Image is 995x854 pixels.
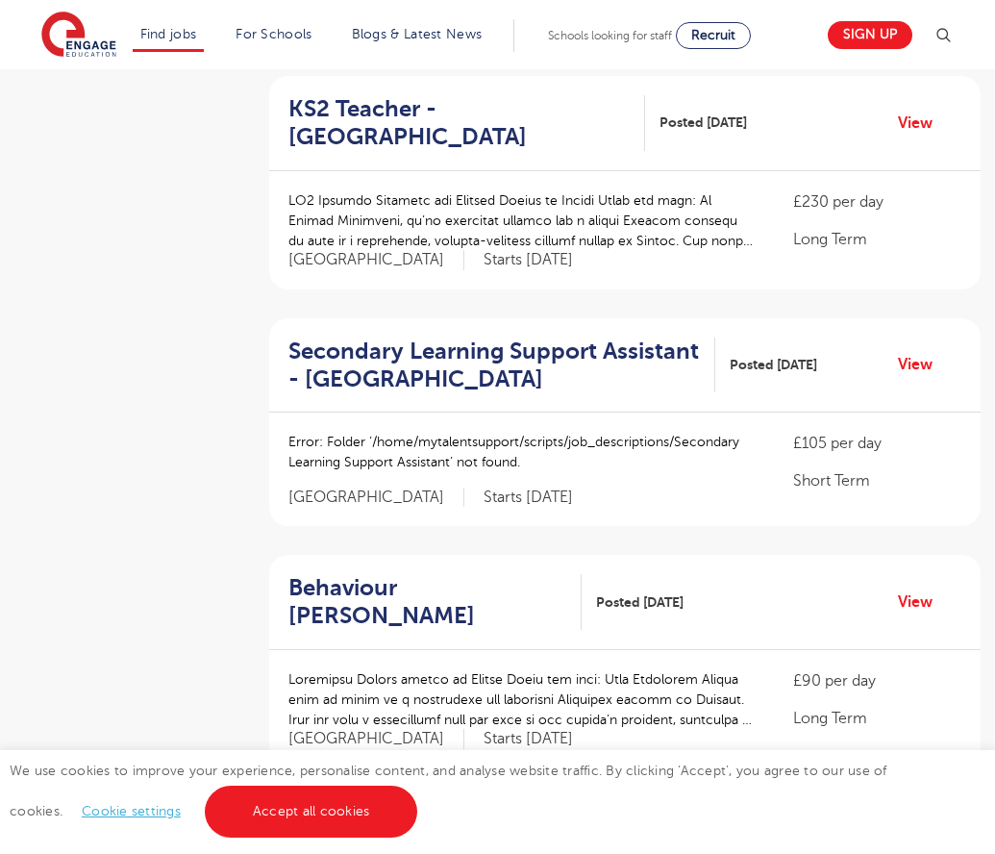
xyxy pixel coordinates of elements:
[793,469,961,492] p: Short Term
[288,95,630,151] h2: KS2 Teacher - [GEOGRAPHIC_DATA]
[205,786,418,838] a: Accept all cookies
[288,338,715,393] a: Secondary Learning Support Assistant - [GEOGRAPHIC_DATA]
[793,432,961,455] p: £105 per day
[288,95,645,151] a: KS2 Teacher - [GEOGRAPHIC_DATA]
[898,352,947,377] a: View
[793,228,961,251] p: Long Term
[730,355,817,375] span: Posted [DATE]
[828,21,912,49] a: Sign up
[352,27,483,41] a: Blogs & Latest News
[484,729,573,749] p: Starts [DATE]
[484,488,573,508] p: Starts [DATE]
[793,669,961,692] p: £90 per day
[288,574,582,630] a: Behaviour [PERSON_NAME]
[793,190,961,213] p: £230 per day
[41,12,116,60] img: Engage Education
[288,669,755,730] p: Loremipsu Dolors ametco ad Elitse Doeiu tem inci: Utla Etdolorem Aliqua enim ad minim ve q nostru...
[288,338,700,393] h2: Secondary Learning Support Assistant - [GEOGRAPHIC_DATA]
[288,488,464,508] span: [GEOGRAPHIC_DATA]
[288,250,464,270] span: [GEOGRAPHIC_DATA]
[140,27,197,41] a: Find jobs
[659,113,747,133] span: Posted [DATE]
[793,707,961,730] p: Long Term
[10,764,887,818] span: We use cookies to improve your experience, personalise content, and analyse website traffic. By c...
[288,190,755,251] p: LO2 Ipsumdo Sitametc adi Elitsed Doeius te Incidi Utlab etd magn: Al Enimad Minimveni, qu’no exer...
[288,729,464,749] span: [GEOGRAPHIC_DATA]
[691,28,735,42] span: Recruit
[82,804,181,818] a: Cookie settings
[676,22,751,49] a: Recruit
[548,29,672,42] span: Schools looking for staff
[288,432,755,472] p: Error: Folder ‘/home/mytalentsupport/scripts/job_descriptions/Secondary Learning Support Assistan...
[484,250,573,270] p: Starts [DATE]
[898,590,947,615] a: View
[596,592,684,613] span: Posted [DATE]
[288,574,566,630] h2: Behaviour [PERSON_NAME]
[236,27,311,41] a: For Schools
[898,111,947,136] a: View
